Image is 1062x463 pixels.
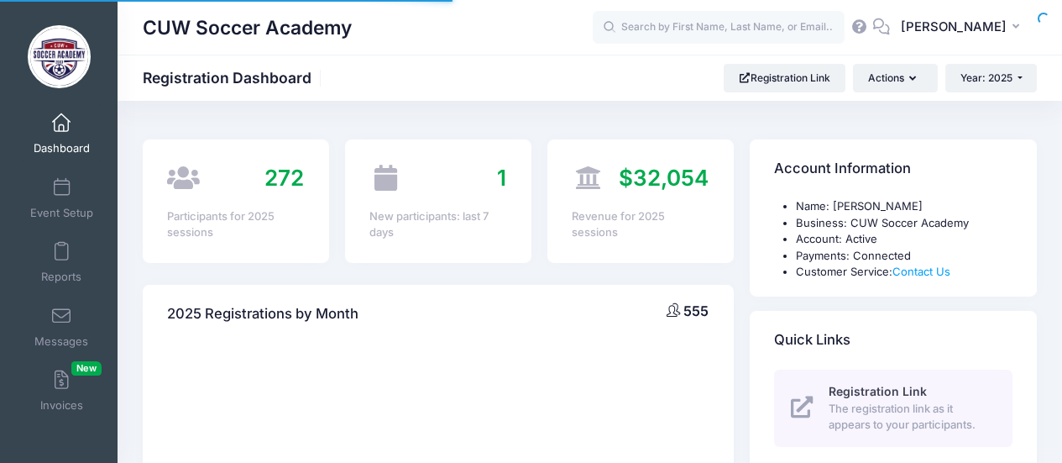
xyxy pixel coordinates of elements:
img: CUW Soccer Academy [28,25,91,88]
span: 1 [497,165,506,191]
li: Customer Service: [796,264,1012,281]
li: Payments: Connected [796,248,1012,265]
span: Registration Link [829,384,927,398]
span: Event Setup [30,206,93,220]
li: Business: CUW Soccer Academy [796,215,1012,232]
span: The registration link as it appears to your participants. [829,401,993,434]
button: Year: 2025 [945,64,1037,92]
div: New participants: last 7 days [369,208,506,241]
span: Year: 2025 [960,71,1012,84]
a: Event Setup [22,169,102,228]
a: InvoicesNew [22,361,102,420]
li: Account: Active [796,231,1012,248]
div: Revenue for 2025 sessions [572,208,709,241]
a: Registration Link The registration link as it appears to your participants. [774,370,1012,447]
button: Actions [853,64,937,92]
h4: Quick Links [774,316,850,364]
span: Dashboard [34,142,90,156]
h1: CUW Soccer Academy [143,8,352,47]
li: Name: [PERSON_NAME] [796,198,1012,215]
h4: Account Information [774,145,911,193]
input: Search by First Name, Last Name, or Email... [593,11,845,45]
a: Reports [22,233,102,292]
span: 555 [683,303,709,319]
span: Messages [34,334,88,349]
div: Participants for 2025 sessions [167,208,304,241]
h1: Registration Dashboard [143,69,326,87]
a: Messages [22,297,102,356]
a: Dashboard [22,104,102,163]
a: Registration Link [724,64,845,92]
span: Reports [41,271,81,285]
span: Invoices [40,399,83,413]
a: Contact Us [892,265,950,278]
span: $32,054 [619,165,709,191]
span: New [71,361,102,376]
span: [PERSON_NAME] [901,18,1007,36]
button: [PERSON_NAME] [890,8,1037,47]
span: 272 [264,165,304,191]
h4: 2025 Registrations by Month [167,290,358,338]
